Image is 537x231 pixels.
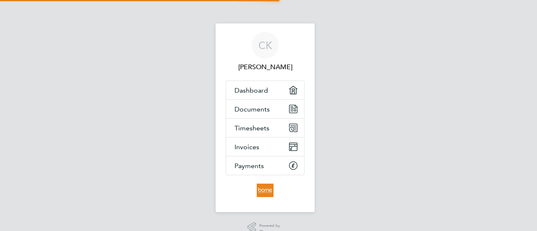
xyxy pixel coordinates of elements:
span: CK [258,40,272,51]
a: Go to home page [226,184,305,197]
a: Payments [226,156,304,175]
span: Invoices [235,143,259,151]
a: Dashboard [226,81,304,99]
nav: Main navigation [216,23,315,212]
span: Catherine Kirwan [226,62,305,72]
a: Invoices [226,138,304,156]
span: Documents [235,105,270,113]
a: Timesheets [226,119,304,137]
span: Payments [235,162,264,170]
span: Dashboard [235,86,268,94]
span: Powered by [259,222,283,229]
a: CK[PERSON_NAME] [226,32,305,72]
a: Documents [226,100,304,118]
span: Timesheets [235,124,269,132]
img: borneltd-logo-retina.png [257,184,273,197]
